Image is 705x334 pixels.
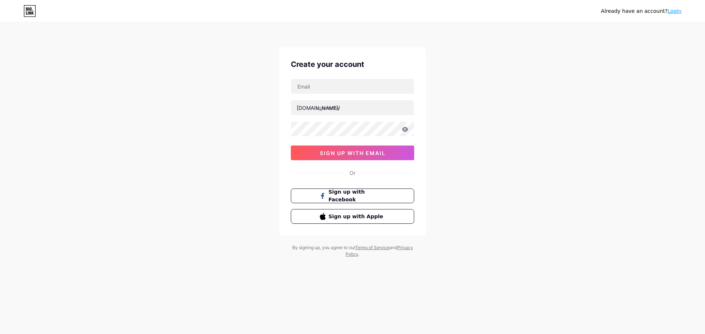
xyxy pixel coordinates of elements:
div: [DOMAIN_NAME]/ [297,104,340,112]
span: sign up with email [320,150,386,156]
span: Sign up with Facebook [329,188,386,204]
div: Already have an account? [601,7,681,15]
button: Sign up with Facebook [291,188,414,203]
input: Email [291,79,414,94]
button: sign up with email [291,146,414,160]
div: By signing up, you agree to our and . [290,244,415,258]
button: Sign up with Apple [291,209,414,224]
span: Sign up with Apple [329,213,386,220]
a: Login [668,8,681,14]
div: Create your account [291,59,414,70]
a: Terms of Service [355,245,390,250]
div: Or [350,169,355,177]
input: username [291,100,414,115]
